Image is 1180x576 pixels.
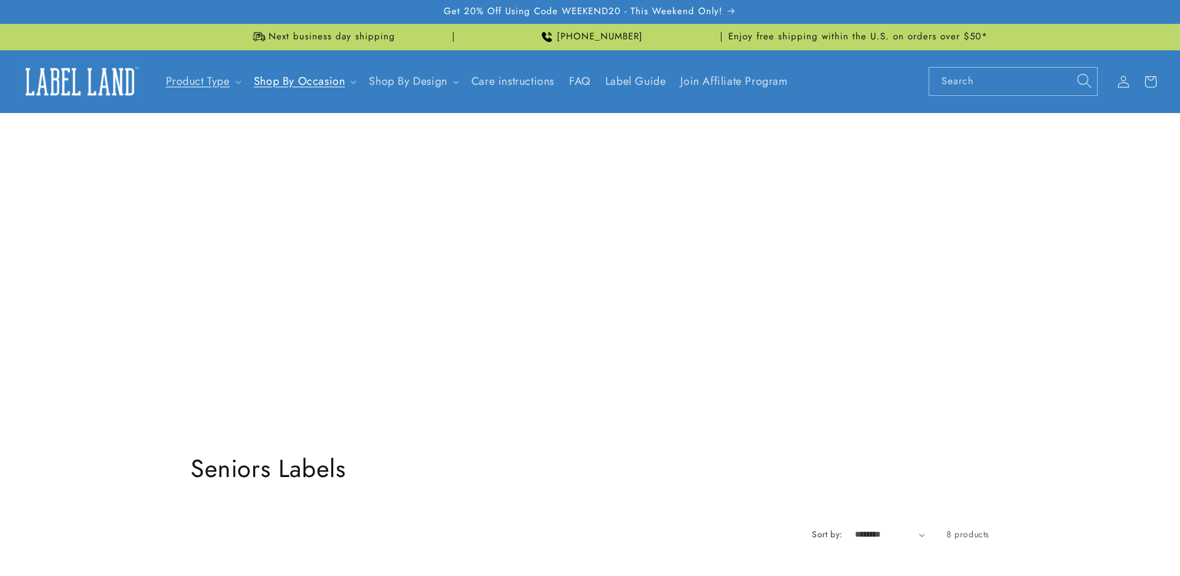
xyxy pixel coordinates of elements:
span: FAQ [569,74,591,89]
span: Shop By Occasion [254,74,345,89]
a: Join Affiliate Program [673,67,795,96]
a: Shop By Design [369,73,447,89]
summary: Shop By Design [361,67,463,96]
span: Enjoy free shipping within the U.S. on orders over $50* [728,31,988,43]
span: [PHONE_NUMBER] [557,31,643,43]
label: Sort by: [812,528,842,540]
span: Care instructions [471,74,554,89]
summary: Product Type [159,67,246,96]
button: Search [1071,67,1098,94]
h1: Seniors Labels [191,452,989,484]
span: Get 20% Off Using Code WEEKEND20 - This Weekend Only! [444,6,723,18]
a: Label Guide [598,67,674,96]
a: Label Land [14,58,146,105]
a: FAQ [562,67,598,96]
span: Join Affiliate Program [680,74,787,89]
span: Label Guide [605,74,666,89]
a: Care instructions [464,67,562,96]
div: Announcement [458,24,722,50]
span: 8 products [946,528,989,540]
img: Label Land [18,63,141,101]
div: Announcement [191,24,454,50]
summary: Shop By Occasion [246,67,362,96]
a: Product Type [166,73,230,89]
div: Announcement [726,24,989,50]
span: Next business day shipping [269,31,395,43]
